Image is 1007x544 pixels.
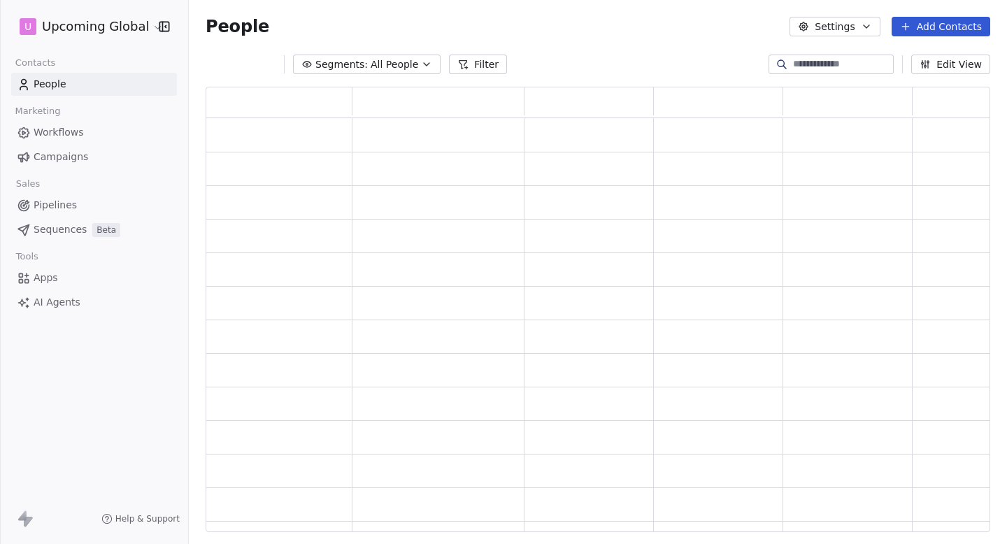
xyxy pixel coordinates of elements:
[11,266,177,289] a: Apps
[115,513,180,524] span: Help & Support
[10,246,44,267] span: Tools
[892,17,990,36] button: Add Contacts
[449,55,507,74] button: Filter
[34,150,88,164] span: Campaigns
[11,73,177,96] a: People
[42,17,149,36] span: Upcoming Global
[11,194,177,217] a: Pipelines
[34,198,77,213] span: Pipelines
[34,125,84,140] span: Workflows
[11,121,177,144] a: Workflows
[790,17,880,36] button: Settings
[9,101,66,122] span: Marketing
[34,77,66,92] span: People
[92,223,120,237] span: Beta
[911,55,990,74] button: Edit View
[11,291,177,314] a: AI Agents
[371,57,418,72] span: All People
[206,16,269,37] span: People
[34,295,80,310] span: AI Agents
[9,52,62,73] span: Contacts
[315,57,368,72] span: Segments:
[34,271,58,285] span: Apps
[11,218,177,241] a: SequencesBeta
[17,15,149,38] button: UUpcoming Global
[10,173,46,194] span: Sales
[101,513,180,524] a: Help & Support
[11,145,177,169] a: Campaigns
[24,20,31,34] span: U
[34,222,87,237] span: Sequences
